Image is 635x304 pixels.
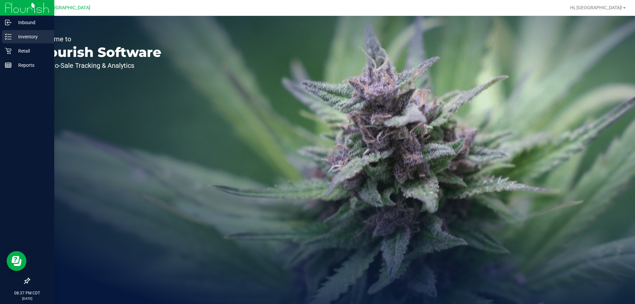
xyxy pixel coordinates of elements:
[5,62,12,68] inline-svg: Reports
[36,36,161,42] p: Welcome to
[12,47,51,55] p: Retail
[12,61,51,69] p: Reports
[5,19,12,26] inline-svg: Inbound
[12,33,51,41] p: Inventory
[5,48,12,54] inline-svg: Retail
[3,290,51,296] p: 08:37 PM CDT
[3,296,51,301] p: [DATE]
[12,19,51,26] p: Inbound
[5,33,12,40] inline-svg: Inventory
[570,5,622,10] span: Hi, [GEOGRAPHIC_DATA]!
[45,5,90,11] span: [GEOGRAPHIC_DATA]
[7,251,26,271] iframe: Resource center
[36,46,161,59] p: Flourish Software
[36,62,161,69] p: Seed-to-Sale Tracking & Analytics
